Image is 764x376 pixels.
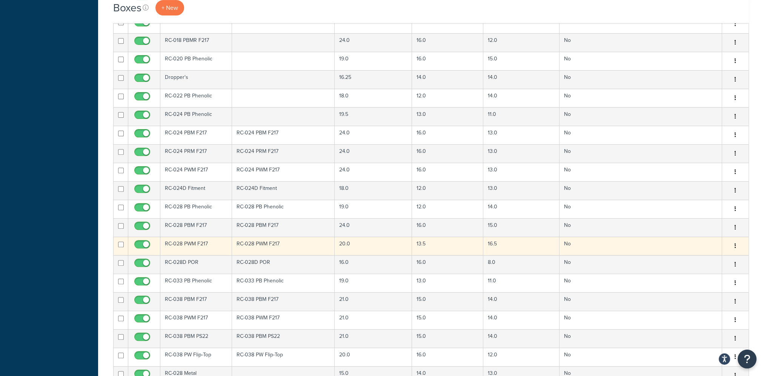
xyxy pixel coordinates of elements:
td: No [560,52,722,70]
td: 16.25 [335,70,412,89]
td: 16.0 [412,163,483,181]
td: RC-028 PBM F217 [160,218,232,237]
td: 20.0 [335,237,412,255]
td: 24.0 [335,218,412,237]
td: 16.0 [412,348,483,366]
td: RC-024 PB Phenolic [160,107,232,126]
td: No [560,255,722,274]
td: No [560,218,722,237]
td: 13.0 [335,15,412,33]
td: 12.0 [412,15,483,33]
td: No [560,15,722,33]
td: 16.0 [412,255,483,274]
td: No [560,163,722,181]
td: 24.0 [335,126,412,144]
td: RC-033 PB Phenolic [160,274,232,292]
td: RC-024D Fitment [232,181,335,200]
td: No [560,274,722,292]
td: 13.0 [483,144,560,163]
td: RC-024 PBM F217 [160,126,232,144]
td: 8.0 [483,255,560,274]
td: No [560,144,722,163]
td: 19.0 [335,274,412,292]
h1: Boxes [113,0,141,15]
td: RC-038 PBM PS22 [160,329,232,348]
td: 14.0 [483,89,560,107]
td: RC-038 PBM PS22 [232,329,335,348]
td: No [560,292,722,311]
td: 21.0 [335,311,412,329]
td: RC-028 PB Phenolic [160,200,232,218]
td: RC-038 PW Flip-Top [232,348,335,366]
td: No [560,70,722,89]
td: No [560,329,722,348]
td: RC-028D POR [232,255,335,274]
td: 19.0 [335,52,412,70]
td: 14.0 [412,70,483,89]
td: No [560,33,722,52]
td: 11.0 [483,107,560,126]
td: 15.0 [483,218,560,237]
td: RC-038 PBM F217 [232,292,335,311]
td: RC-024 PWM F217 [160,163,232,181]
td: Coconut Wax [160,15,232,33]
td: 15.0 [412,329,483,348]
td: RC-038 PWM F217 [160,311,232,329]
td: 13.0 [483,163,560,181]
td: 12.0 [483,33,560,52]
td: 14.0 [483,292,560,311]
td: No [560,311,722,329]
td: 14.0 [483,200,560,218]
td: 19.0 [335,200,412,218]
td: RC-038 PBM F217 [160,292,232,311]
td: 13.0 [483,181,560,200]
td: No [560,200,722,218]
td: No [560,181,722,200]
td: RC-028 PWM F217 [232,237,335,255]
td: 24.0 [335,163,412,181]
td: RC-024D Fitment [160,181,232,200]
td: RC-038 PWM F217 [232,311,335,329]
span: + New [161,3,178,12]
td: 21.0 [335,329,412,348]
td: 14.0 [483,329,560,348]
td: 15.0 [412,311,483,329]
td: 18.0 [335,89,412,107]
td: RC-028D POR [160,255,232,274]
td: No [560,89,722,107]
td: 16.0 [412,218,483,237]
td: Dropper's [160,70,232,89]
td: 14.0 [483,70,560,89]
td: 18.0 [335,181,412,200]
td: 13.0 [483,126,560,144]
td: 14.0 [483,311,560,329]
td: RC-020 PB Phenolic [160,52,232,70]
td: 19.5 [335,107,412,126]
td: 24.0 [335,144,412,163]
td: No [560,107,722,126]
td: RC-028 PBM F217 [232,218,335,237]
td: RC-024 PBM F217 [232,126,335,144]
td: 13.0 [412,107,483,126]
td: RC-028 PB Phenolic [232,200,335,218]
td: RC-022 PB Phenolic [160,89,232,107]
td: RC-028 PWM F217 [160,237,232,255]
td: 12.0 [412,89,483,107]
td: 12.0 [483,348,560,366]
td: 24.0 [335,33,412,52]
td: 11.0 [483,274,560,292]
td: RC-024 PRM F217 [160,144,232,163]
td: RC-018 PBMR F217 [160,33,232,52]
td: No [560,126,722,144]
td: RC-024 PRM F217 [232,144,335,163]
td: 12.0 [412,200,483,218]
td: 16.0 [335,255,412,274]
button: Open Resource Center [738,350,756,368]
td: 15.0 [412,292,483,311]
td: RC-024 PWM F217 [232,163,335,181]
td: RC-033 PB Phenolic [232,274,335,292]
td: 13.0 [412,274,483,292]
td: 16.0 [412,144,483,163]
td: 16.0 [412,52,483,70]
td: 16.5 [483,237,560,255]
